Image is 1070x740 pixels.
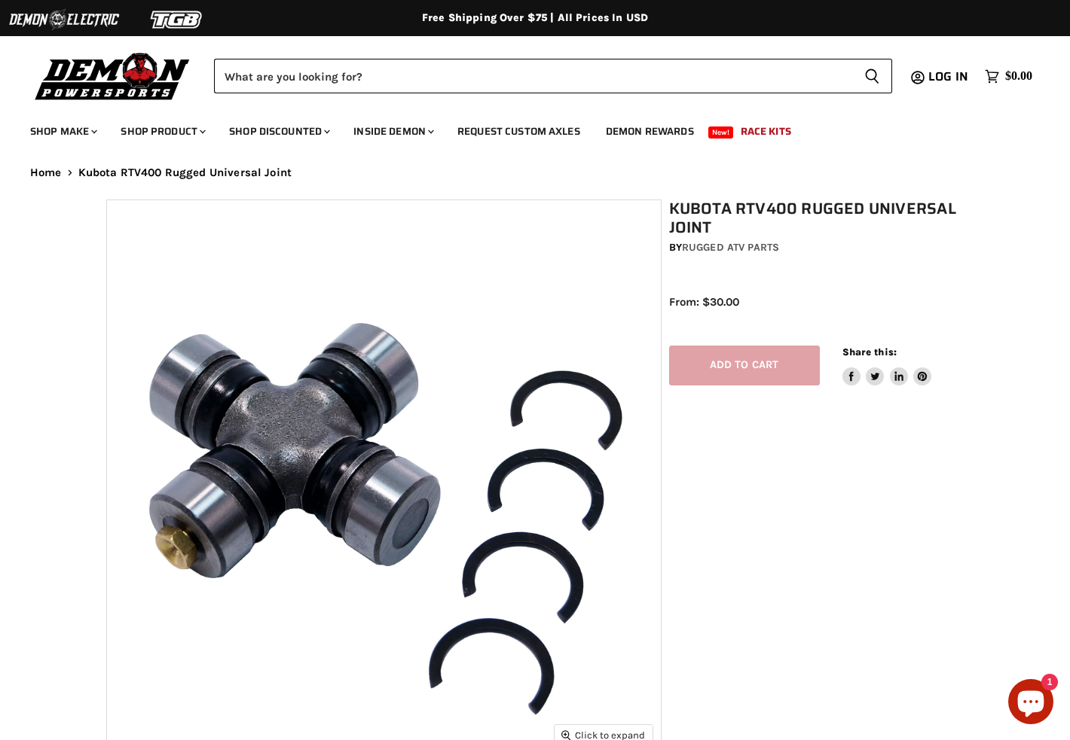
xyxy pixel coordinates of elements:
a: Race Kits [729,116,802,147]
span: New! [708,126,734,139]
span: From: $30.00 [669,295,739,309]
input: Search [214,59,852,93]
img: Demon Electric Logo 2 [8,5,121,34]
a: Shop Make [19,116,106,147]
a: Demon Rewards [595,116,705,147]
a: Log in [922,70,977,84]
span: Share this: [842,346,897,358]
ul: Main menu [19,110,1029,147]
a: Request Custom Axles [446,116,592,147]
a: Shop Discounted [218,116,339,147]
a: Rugged ATV Parts [682,241,779,254]
img: TGB Logo 2 [121,5,234,34]
div: by [669,239,972,256]
h1: Kubota RTV400 Rugged Universal Joint [669,199,972,237]
a: Home [30,166,62,179]
form: Product [214,59,892,93]
span: Log in [928,67,968,86]
a: Inside Demon [342,116,443,147]
aside: Share this: [842,346,932,385]
button: Search [852,59,892,93]
inbox-online-store-chat: Shopify online store chat [1004,679,1058,728]
img: Demon Powersports [30,49,195,102]
span: Kubota RTV400 Rugged Universal Joint [78,166,292,179]
a: Shop Product [109,116,215,147]
a: $0.00 [977,65,1040,87]
span: $0.00 [1005,69,1032,84]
